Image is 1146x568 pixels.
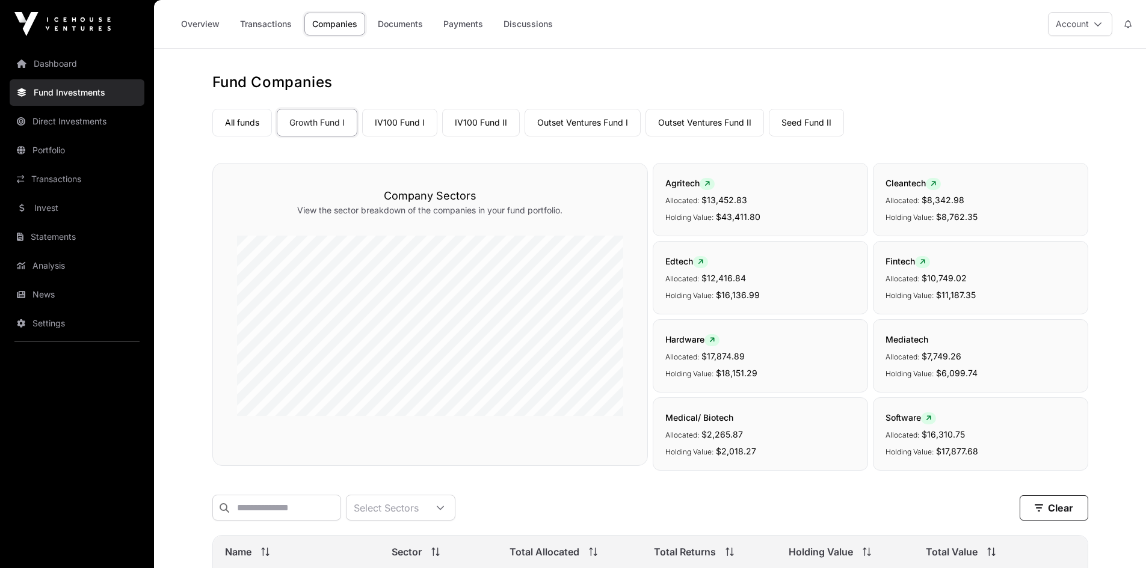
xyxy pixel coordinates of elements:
[886,196,919,205] span: Allocated:
[1086,510,1146,568] iframe: Chat Widget
[347,495,426,520] div: Select Sectors
[510,545,579,559] span: Total Allocated
[665,334,719,344] span: Hardware
[10,137,144,163] a: Portfolio
[886,447,934,456] span: Holding Value:
[10,195,144,221] a: Invest
[665,196,699,205] span: Allocated:
[701,429,743,439] span: $2,265.87
[10,252,144,279] a: Analysis
[716,212,760,222] span: $43,411.80
[716,368,757,378] span: $18,151.29
[886,430,919,439] span: Allocated:
[496,13,561,35] a: Discussions
[922,351,961,361] span: $7,749.26
[886,256,930,266] span: Fintech
[10,108,144,135] a: Direct Investments
[665,430,699,439] span: Allocated:
[886,178,941,188] span: Cleantech
[701,195,747,205] span: $13,452.83
[225,545,251,559] span: Name
[665,352,699,361] span: Allocated:
[936,446,978,456] span: $17,877.68
[10,166,144,192] a: Transactions
[936,212,978,222] span: $8,762.35
[10,50,144,77] a: Dashboard
[769,109,844,136] a: Seed Fund II
[212,73,1088,92] h1: Fund Companies
[1048,12,1112,36] button: Account
[304,13,365,35] a: Companies
[886,213,934,222] span: Holding Value:
[442,109,520,136] a: IV100 Fund II
[922,195,964,205] span: $8,342.98
[654,545,716,559] span: Total Returns
[665,178,715,188] span: Agritech
[436,13,491,35] a: Payments
[886,412,936,423] span: Software
[392,545,422,559] span: Sector
[701,351,745,361] span: $17,874.89
[525,109,641,136] a: Outset Ventures Fund I
[10,79,144,106] a: Fund Investments
[936,368,978,378] span: $6,099.74
[10,281,144,308] a: News
[716,446,756,456] span: $2,018.27
[922,429,965,439] span: $16,310.75
[277,109,357,136] a: Growth Fund I
[665,369,713,378] span: Holding Value:
[886,352,919,361] span: Allocated:
[212,109,272,136] a: All funds
[645,109,764,136] a: Outset Ventures Fund II
[665,256,708,266] span: Edtech
[232,13,300,35] a: Transactions
[789,545,853,559] span: Holding Value
[665,213,713,222] span: Holding Value:
[922,273,967,283] span: $10,749.02
[886,369,934,378] span: Holding Value:
[701,273,746,283] span: $12,416.84
[237,204,623,216] p: View the sector breakdown of the companies in your fund portfolio.
[14,12,111,36] img: Icehouse Ventures Logo
[665,274,699,283] span: Allocated:
[886,291,934,300] span: Holding Value:
[716,290,760,300] span: $16,136.99
[370,13,431,35] a: Documents
[665,291,713,300] span: Holding Value:
[926,545,978,559] span: Total Value
[936,290,976,300] span: $11,187.35
[173,13,227,35] a: Overview
[886,274,919,283] span: Allocated:
[665,412,733,423] span: Medical/ Biotech
[1020,495,1088,521] button: Clear
[665,447,713,456] span: Holding Value:
[886,334,928,344] span: Mediatech
[10,224,144,250] a: Statements
[10,310,144,337] a: Settings
[362,109,437,136] a: IV100 Fund I
[237,188,623,204] h3: Company Sectors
